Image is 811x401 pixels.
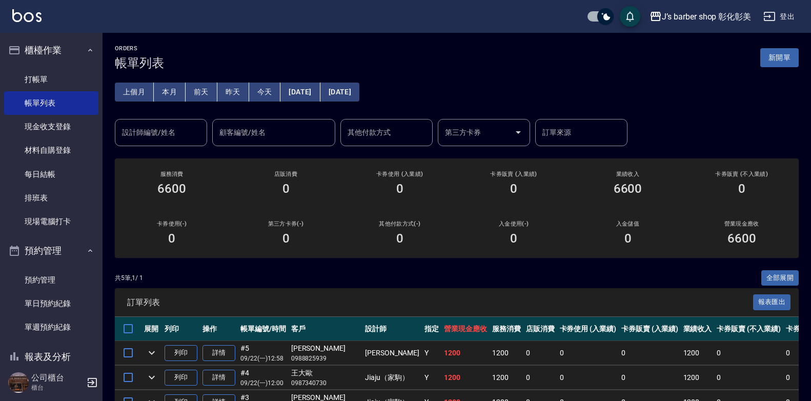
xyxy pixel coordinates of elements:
h3: 0 [168,231,175,246]
th: 店販消費 [523,317,557,341]
td: 1200 [681,366,715,390]
td: 0 [523,341,557,365]
img: Person [8,372,29,393]
button: 列印 [165,370,197,386]
th: 卡券使用 (入業績) [557,317,619,341]
button: 前天 [186,83,217,102]
td: 0 [523,366,557,390]
div: J’s barber shop 彰化彰美 [662,10,751,23]
th: 客戶 [289,317,362,341]
button: [DATE] [320,83,359,102]
a: 現金收支登錄 [4,115,98,138]
th: 操作 [200,317,238,341]
th: 指定 [422,317,441,341]
button: 昨天 [217,83,249,102]
p: 櫃台 [31,383,84,392]
button: 報表及分析 [4,344,98,370]
button: 上個月 [115,83,154,102]
h3: 0 [396,182,403,196]
p: 0987340730 [291,378,360,388]
h2: ORDERS [115,45,164,52]
td: 0 [619,366,681,390]
a: 報表匯出 [753,297,791,307]
a: 單週預約紀錄 [4,315,98,339]
h3: 服務消費 [127,171,216,177]
h3: 0 [282,182,290,196]
td: 0 [557,341,619,365]
td: 1200 [441,366,490,390]
th: 設計師 [362,317,422,341]
h2: 卡券販賣 (入業績) [469,171,558,177]
a: 打帳單 [4,68,98,91]
h3: 6600 [727,231,756,246]
h2: 卡券使用 (入業績) [355,171,444,177]
a: 排班表 [4,186,98,210]
a: 詳情 [202,345,235,361]
h2: 業績收入 [583,171,672,177]
p: 共 5 筆, 1 / 1 [115,273,143,283]
h3: 6600 [157,182,186,196]
td: 1200 [441,341,490,365]
button: expand row [144,370,159,385]
button: Open [510,124,526,141]
button: 列印 [165,345,197,361]
h2: 卡券使用(-) [127,220,216,227]
td: [PERSON_NAME] [362,341,422,365]
td: 1200 [681,341,715,365]
td: 1200 [490,341,523,365]
a: 詳情 [202,370,235,386]
a: 預約管理 [4,268,98,292]
h3: 0 [510,231,517,246]
a: 帳單列表 [4,91,98,115]
h2: 店販消費 [241,171,330,177]
h3: 0 [396,231,403,246]
th: 卡券販賣 (入業績) [619,317,681,341]
td: #5 [238,341,289,365]
h3: 6600 [614,182,642,196]
p: 09/22 (一) 12:58 [240,354,286,363]
td: Y [422,366,441,390]
img: Logo [12,9,42,22]
th: 服務消費 [490,317,523,341]
td: Y [422,341,441,365]
h3: 0 [738,182,745,196]
h2: 入金使用(-) [469,220,558,227]
h3: 0 [510,182,517,196]
th: 卡券販賣 (不入業績) [714,317,783,341]
td: 0 [557,366,619,390]
button: [DATE] [280,83,320,102]
h5: 公司櫃台 [31,373,84,383]
a: 單日預約紀錄 [4,292,98,315]
h2: 其他付款方式(-) [355,220,444,227]
td: Jiaju（家駒） [362,366,422,390]
button: 登出 [759,7,799,26]
a: 每日結帳 [4,163,98,186]
h2: 第三方卡券(-) [241,220,330,227]
td: 0 [714,341,783,365]
span: 訂單列表 [127,297,753,308]
h3: 0 [282,231,290,246]
a: 材料自購登錄 [4,138,98,162]
button: expand row [144,345,159,360]
h3: 0 [624,231,632,246]
th: 列印 [162,317,200,341]
button: 本月 [154,83,186,102]
td: #4 [238,366,289,390]
td: 0 [619,341,681,365]
p: 0988825939 [291,354,360,363]
button: 預約管理 [4,237,98,264]
button: save [620,6,640,27]
button: 報表匯出 [753,294,791,310]
td: 1200 [490,366,523,390]
h3: 帳單列表 [115,56,164,70]
button: 新開單 [760,48,799,67]
th: 展開 [141,317,162,341]
td: 0 [714,366,783,390]
th: 業績收入 [681,317,715,341]
button: 櫃檯作業 [4,37,98,64]
div: 王大歐 [291,368,360,378]
th: 營業現金應收 [441,317,490,341]
a: 新開單 [760,52,799,62]
button: J’s barber shop 彰化彰美 [645,6,755,27]
h2: 入金儲值 [583,220,672,227]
